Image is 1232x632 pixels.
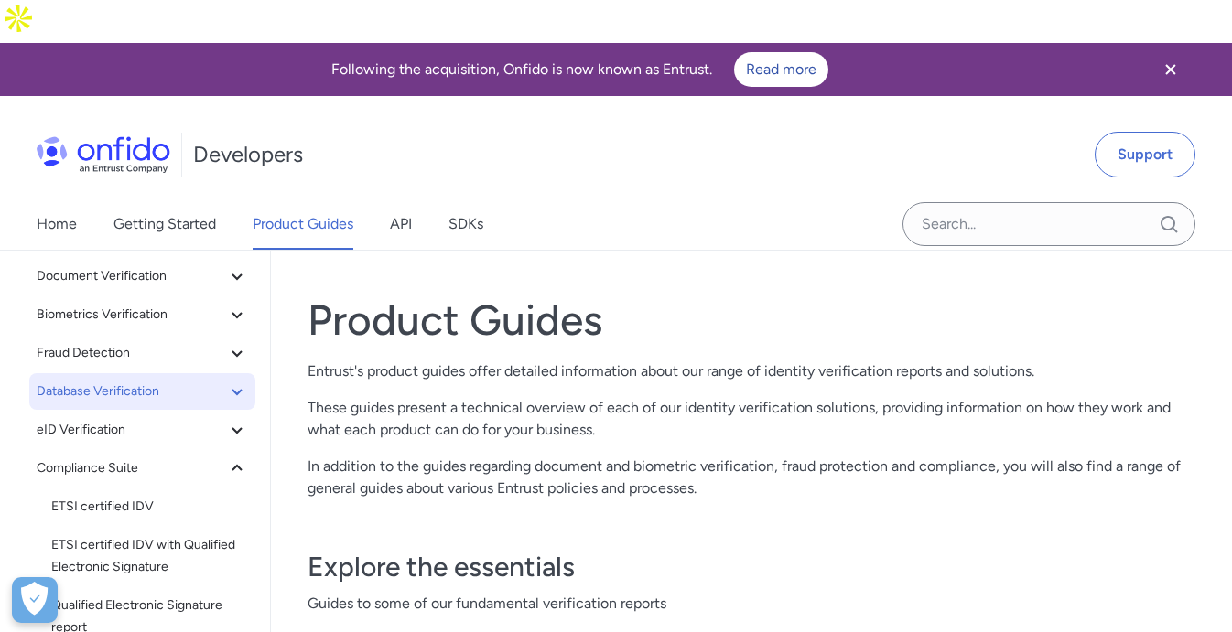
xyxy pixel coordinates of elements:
a: Home [37,198,77,250]
input: Onfido search input field [902,202,1195,246]
a: Read more [734,52,828,87]
a: ETSI certified IDV with Qualified Electronic Signature [44,527,255,585]
button: Database Verification [29,373,255,410]
span: Guides to some of our fundamental verification reports [308,593,1195,615]
span: eID Verification [37,419,226,441]
p: In addition to the guides regarding document and biometric verification, fraud protection and com... [308,455,1195,499]
div: Following the acquisition, Onfido is now known as Entrust. [22,52,1137,87]
h1: Product Guides [308,295,1195,346]
span: Document Verification [37,265,226,287]
button: Fraud Detection [29,335,255,371]
a: Support [1095,132,1195,177]
span: ETSI certified IDV [51,496,248,518]
button: Document Verification [29,258,255,295]
button: Biometrics Verification [29,296,255,333]
h3: Explore the essentials [308,549,1195,585]
div: Cookie Preferences [12,577,58,623]
span: Compliance Suite [37,457,226,479]
span: Fraud Detection [37,342,226,364]
button: Close banner [1137,47,1205,92]
a: Product Guides [253,198,353,250]
a: API [390,198,412,250]
button: eID Verification [29,412,255,448]
span: Database Verification [37,380,226,402]
span: ETSI certified IDV with Qualified Electronic Signature [51,534,248,578]
h1: Developers [193,140,303,169]
a: Getting Started [113,198,216,250]
img: Onfido Logo [37,136,170,173]
a: ETSI certified IDV [44,488,255,525]
svg: Close banner [1160,59,1182,80]
p: Entrust's product guides offer detailed information about our range of identity verification repo... [308,360,1195,382]
span: Biometrics Verification [37,304,226,326]
button: Compliance Suite [29,450,255,487]
p: These guides present a technical overview of each of our identity verification solutions, providi... [308,397,1195,441]
a: SDKs [448,198,483,250]
button: Open Preferences [12,577,58,623]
